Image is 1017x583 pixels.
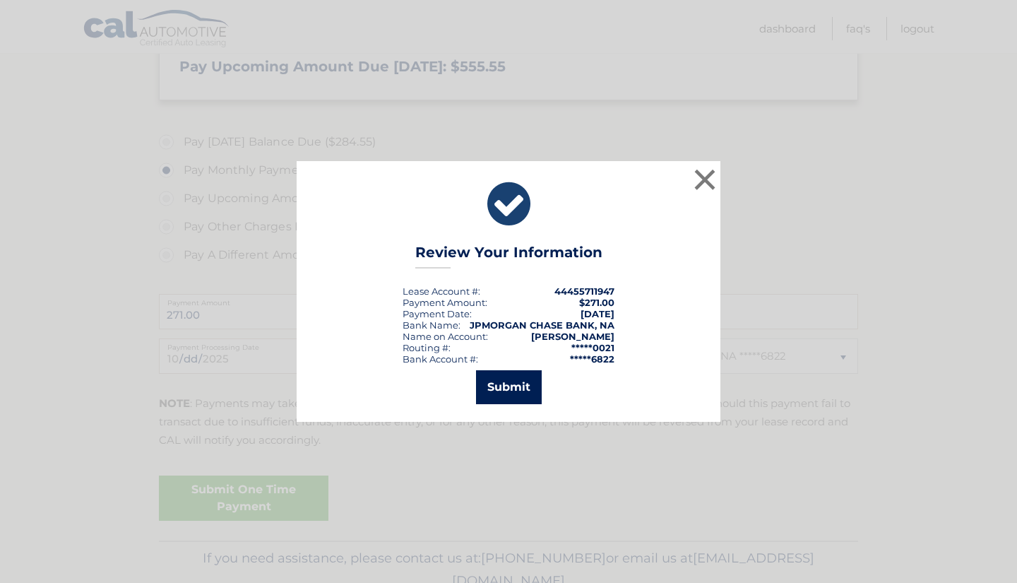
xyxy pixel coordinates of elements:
div: Bank Name: [403,319,460,331]
div: Bank Account #: [403,353,478,365]
div: Routing #: [403,342,451,353]
div: Name on Account: [403,331,488,342]
strong: 44455711947 [554,285,614,297]
span: $271.00 [579,297,614,308]
div: : [403,308,472,319]
div: Lease Account #: [403,285,480,297]
h3: Review Your Information [415,244,602,269]
button: Submit [476,370,542,404]
button: × [691,165,719,194]
span: [DATE] [581,308,614,319]
div: Payment Amount: [403,297,487,308]
strong: [PERSON_NAME] [531,331,614,342]
span: Payment Date [403,308,470,319]
strong: JPMORGAN CHASE BANK, NA [470,319,614,331]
